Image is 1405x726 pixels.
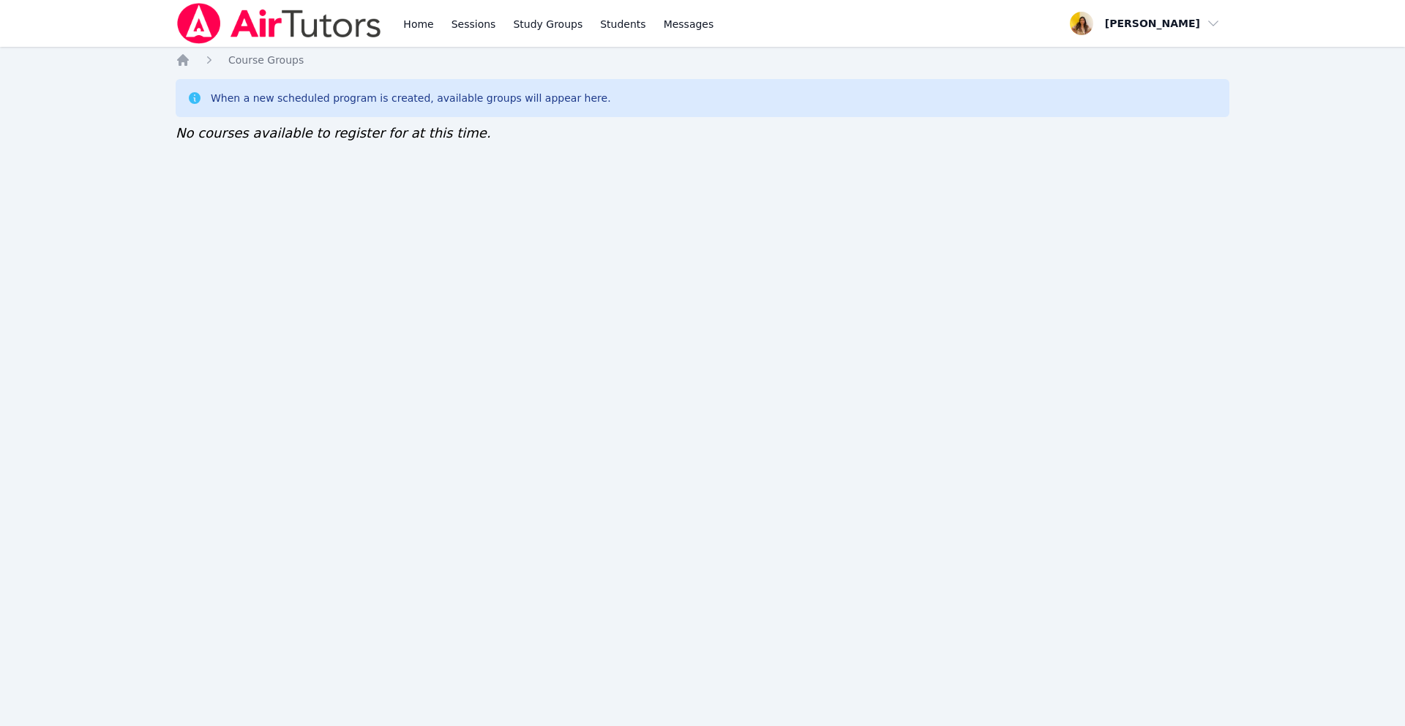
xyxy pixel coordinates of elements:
div: When a new scheduled program is created, available groups will appear here. [211,91,611,105]
img: Air Tutors [176,3,383,44]
span: No courses available to register for at this time. [176,125,491,141]
nav: Breadcrumb [176,53,1229,67]
a: Course Groups [228,53,304,67]
span: Course Groups [228,54,304,66]
span: Messages [664,17,714,31]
